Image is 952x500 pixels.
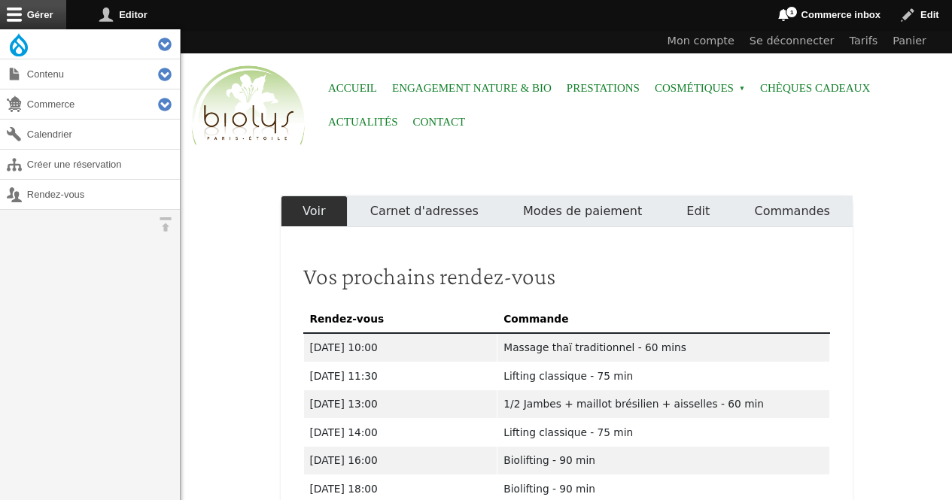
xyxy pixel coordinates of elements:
[188,63,309,149] img: Accueil
[500,195,664,227] a: Modes de paiement
[392,71,552,105] a: Engagement Nature & Bio
[497,418,829,447] td: Lifting classique - 75 min
[328,71,377,105] a: Accueil
[303,262,830,290] h2: Vos prochains rendez-vous
[281,195,853,227] nav: Onglets
[310,483,378,495] time: [DATE] 18:00
[310,454,378,466] time: [DATE] 16:00
[567,71,640,105] a: Prestations
[310,370,378,382] time: [DATE] 11:30
[842,29,886,53] a: Tarifs
[413,105,466,139] a: Contact
[885,29,934,53] a: Panier
[655,71,745,105] span: Cosmétiques
[348,195,500,227] a: Carnet d'adresses
[497,305,829,333] th: Commande
[742,29,842,53] a: Se déconnecter
[310,341,378,353] time: [DATE] 10:00
[328,105,398,139] a: Actualités
[497,390,829,419] td: 1/2 Jambes + maillot brésilien + aisselles - 60 min
[281,195,348,227] a: Voir
[760,71,870,105] a: Chèques cadeaux
[660,29,742,53] a: Mon compte
[732,195,853,227] a: Commandes
[497,447,829,475] td: Biolifting - 90 min
[665,195,732,227] a: Edit
[310,398,378,410] time: [DATE] 13:00
[497,333,829,362] td: Massage thaï traditionnel - 60 mins
[151,210,180,239] button: Orientation horizontale
[786,6,798,18] span: 1
[181,29,952,158] header: Entête du site
[310,426,378,438] time: [DATE] 14:00
[497,362,829,390] td: Lifting classique - 75 min
[303,305,497,333] th: Rendez-vous
[739,86,745,92] span: »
